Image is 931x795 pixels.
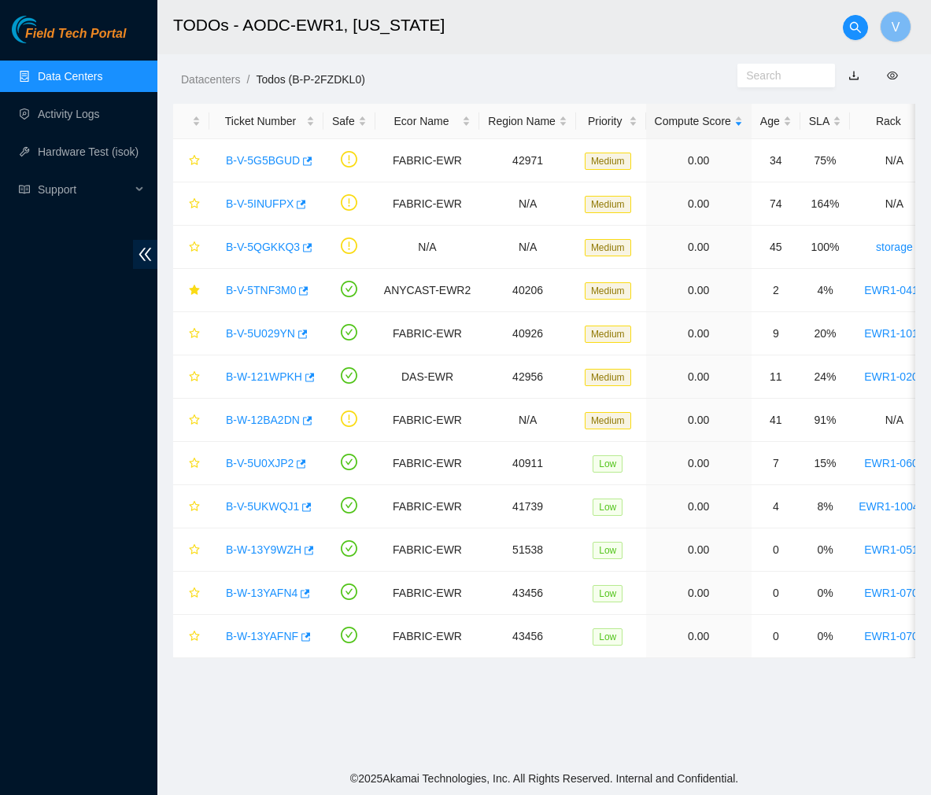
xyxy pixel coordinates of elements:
[479,485,576,528] td: 41739
[752,139,800,182] td: 34
[752,442,800,485] td: 7
[800,399,850,442] td: 91%
[226,587,297,599] a: B-W-13YAFN4
[479,572,576,615] td: 43456
[189,198,200,211] span: star
[887,70,898,81] span: eye
[800,355,850,399] td: 24%
[375,269,479,312] td: ANYCAST-EWR2
[375,572,479,615] td: FABRIC-EWR
[752,572,800,615] td: 0
[341,540,357,557] span: check-circle
[479,399,576,442] td: N/A
[189,501,200,513] span: star
[341,497,357,513] span: check-circle
[646,226,752,269] td: 0.00
[585,369,631,386] span: Medium
[182,234,201,259] button: star
[479,528,576,572] td: 51538
[752,226,800,269] td: 45
[864,543,924,556] a: EWR1-0518
[479,442,576,485] td: 40911
[593,455,623,473] span: Low
[189,241,200,254] span: star
[646,572,752,615] td: 0.00
[646,442,752,485] td: 0.00
[479,226,576,269] td: N/A
[752,528,800,572] td: 0
[479,355,576,399] td: 42956
[341,237,357,254] span: exclamation-circle
[182,580,201,605] button: star
[226,284,296,296] a: B-V-5TNF3M0
[341,324,357,340] span: check-circle
[189,458,200,470] span: star
[864,630,924,642] a: EWR1-0701
[133,240,157,269] span: double-left
[375,615,479,658] td: FABRIC-EWR
[864,370,924,383] a: EWR1-0202
[189,544,200,557] span: star
[800,528,850,572] td: 0%
[256,73,364,86] a: Todos (B-P-2FZDKL0)
[189,414,200,427] span: star
[864,284,924,296] a: EWR1-0418
[646,485,752,528] td: 0.00
[593,542,623,559] span: Low
[182,494,201,519] button: star
[892,17,900,37] span: V
[646,399,752,442] td: 0.00
[800,226,850,269] td: 100%
[375,182,479,226] td: FABRIC-EWR
[593,585,623,602] span: Low
[864,587,924,599] a: EWR1-0701
[375,226,479,269] td: N/A
[226,327,295,340] a: B-V-5U029YN
[182,321,201,346] button: star
[189,631,200,643] span: star
[181,73,240,86] a: Datacenters
[157,762,931,795] footer: © 2025 Akamai Technologies, Inc. All Rights Reserved. Internal and Confidential.
[38,108,100,120] a: Activity Logs
[182,364,201,389] button: star
[341,410,357,427] span: exclamation-circle
[479,269,576,312] td: 40206
[752,312,800,355] td: 9
[226,543,301,556] a: B-W-13Y9WZH
[479,615,576,658] td: 43456
[752,399,800,442] td: 41
[876,241,913,253] a: storage
[585,326,631,343] span: Medium
[246,73,249,86] span: /
[646,528,752,572] td: 0.00
[479,312,576,355] td: 40926
[226,500,299,513] a: B-V-5UKWQJ1
[375,528,479,572] td: FABRIC-EWR
[752,615,800,658] td: 0
[38,145,139,158] a: Hardware Test (isok)
[752,355,800,399] td: 11
[752,485,800,528] td: 4
[585,412,631,429] span: Medium
[646,139,752,182] td: 0.00
[844,21,867,34] span: search
[341,281,357,297] span: check-circle
[226,414,300,426] a: B-W-12BA2DN
[752,269,800,312] td: 2
[646,355,752,399] td: 0.00
[182,537,201,562] button: star
[226,241,300,253] a: B-V-5QGKKQ3
[226,154,300,167] a: B-V-5G5BGUD
[375,355,479,399] td: DAS-EWR
[341,367,357,384] span: check-circle
[375,442,479,485] td: FABRIC-EWR
[341,151,357,167] span: exclamation-circle
[226,630,298,642] a: B-W-13YAFNF
[182,451,201,476] button: star
[189,155,200,167] span: star
[752,182,800,226] td: 74
[646,182,752,226] td: 0.00
[479,182,576,226] td: N/A
[646,312,752,355] td: 0.00
[38,174,131,205] span: Support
